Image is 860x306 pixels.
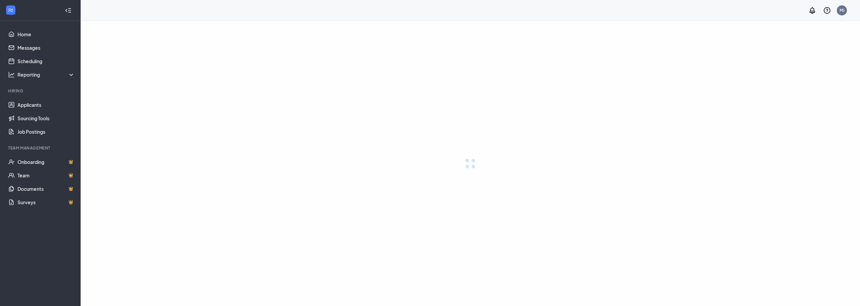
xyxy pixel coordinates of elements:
[17,98,75,112] a: Applicants
[8,71,15,78] svg: Analysis
[17,169,75,182] a: TeamCrown
[8,145,74,151] div: Team Management
[17,155,75,169] a: OnboardingCrown
[840,7,845,13] div: MJ
[65,7,72,14] svg: Collapse
[808,6,816,14] svg: Notifications
[17,41,75,54] a: Messages
[823,6,831,14] svg: QuestionInfo
[7,7,14,13] svg: WorkstreamLogo
[17,54,75,68] a: Scheduling
[17,195,75,209] a: SurveysCrown
[17,71,75,78] div: Reporting
[17,125,75,138] a: Job Postings
[17,182,75,195] a: DocumentsCrown
[17,112,75,125] a: Sourcing Tools
[17,28,75,41] a: Home
[8,88,74,94] div: Hiring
